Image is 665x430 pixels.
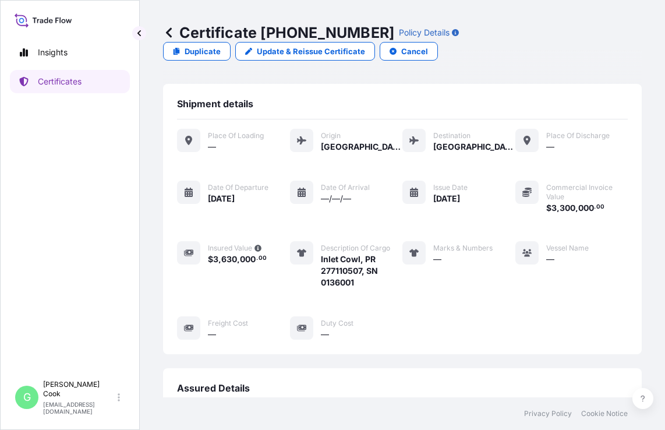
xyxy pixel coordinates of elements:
span: Commercial Invoice Value [546,183,628,202]
p: Cancel [401,45,428,57]
span: 00 [596,205,604,209]
span: 3 [551,204,557,212]
button: Cancel [380,42,438,61]
p: Duplicate [185,45,221,57]
span: 000 [240,255,256,263]
span: Place of discharge [546,131,610,140]
a: Duplicate [163,42,231,61]
span: — [546,253,554,265]
p: Insights [38,47,68,58]
span: — [433,253,441,265]
span: , [575,204,578,212]
a: Certificates [10,70,130,93]
span: Marks & Numbers [433,244,493,253]
span: $ [208,255,213,263]
a: Cookie Notice [581,409,628,418]
span: Date of arrival [321,183,370,192]
span: Freight Cost [208,319,248,328]
span: — [546,141,554,153]
span: Description of cargo [321,244,390,253]
span: , [557,204,560,212]
p: [EMAIL_ADDRESS][DOMAIN_NAME] [43,401,115,415]
span: . [256,256,258,260]
span: Place of Loading [208,131,264,140]
span: $ [546,204,551,212]
span: — [208,141,216,153]
span: [GEOGRAPHIC_DATA] [321,141,403,153]
a: Privacy Policy [524,409,572,418]
span: 300 [560,204,575,212]
span: Issue Date [433,183,468,192]
span: Duty Cost [321,319,353,328]
p: Update & Reissue Certificate [257,45,365,57]
a: Insights [10,41,130,64]
span: Date of departure [208,183,268,192]
span: 3 [213,255,218,263]
span: . [594,205,596,209]
span: Assured Details [177,382,250,394]
span: , [218,255,221,263]
span: Origin [321,131,341,140]
span: Insured Value [208,244,252,253]
p: Certificate [PHONE_NUMBER] [163,23,394,42]
span: 00 [259,256,267,260]
span: [GEOGRAPHIC_DATA] [433,141,515,153]
span: — [208,329,216,340]
span: G [23,392,31,403]
span: , [237,255,240,263]
span: Destination [433,131,471,140]
span: 000 [578,204,594,212]
span: —/—/— [321,193,351,205]
p: Policy Details [399,27,450,38]
span: [DATE] [433,193,460,205]
p: Certificates [38,76,82,87]
span: Shipment details [177,98,253,110]
a: Update & Reissue Certificate [235,42,375,61]
span: Vessel Name [546,244,589,253]
span: 630 [221,255,237,263]
p: [PERSON_NAME] Cook [43,380,115,399]
span: Inlet Cowl, PR 277110507, SN 0136001 [321,253,403,288]
span: [DATE] [208,193,235,205]
span: — [321,329,329,340]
